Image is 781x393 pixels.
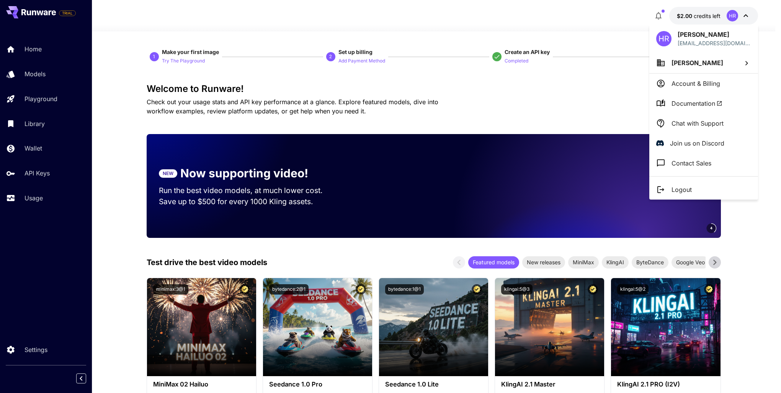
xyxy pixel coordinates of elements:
p: Account & Billing [672,79,720,88]
span: [PERSON_NAME] [672,59,723,67]
p: [EMAIL_ADDRESS][DOMAIN_NAME] [678,39,751,47]
p: [PERSON_NAME] [678,30,751,39]
p: Chat with Support [672,119,724,128]
span: Documentation [672,99,722,108]
p: Contact Sales [672,159,711,168]
p: Join us on Discord [670,139,724,148]
div: heatherrobinson@umbizo.co.uk [678,39,751,47]
p: Logout [672,185,692,194]
button: [PERSON_NAME] [649,52,758,73]
div: HR [656,31,672,46]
